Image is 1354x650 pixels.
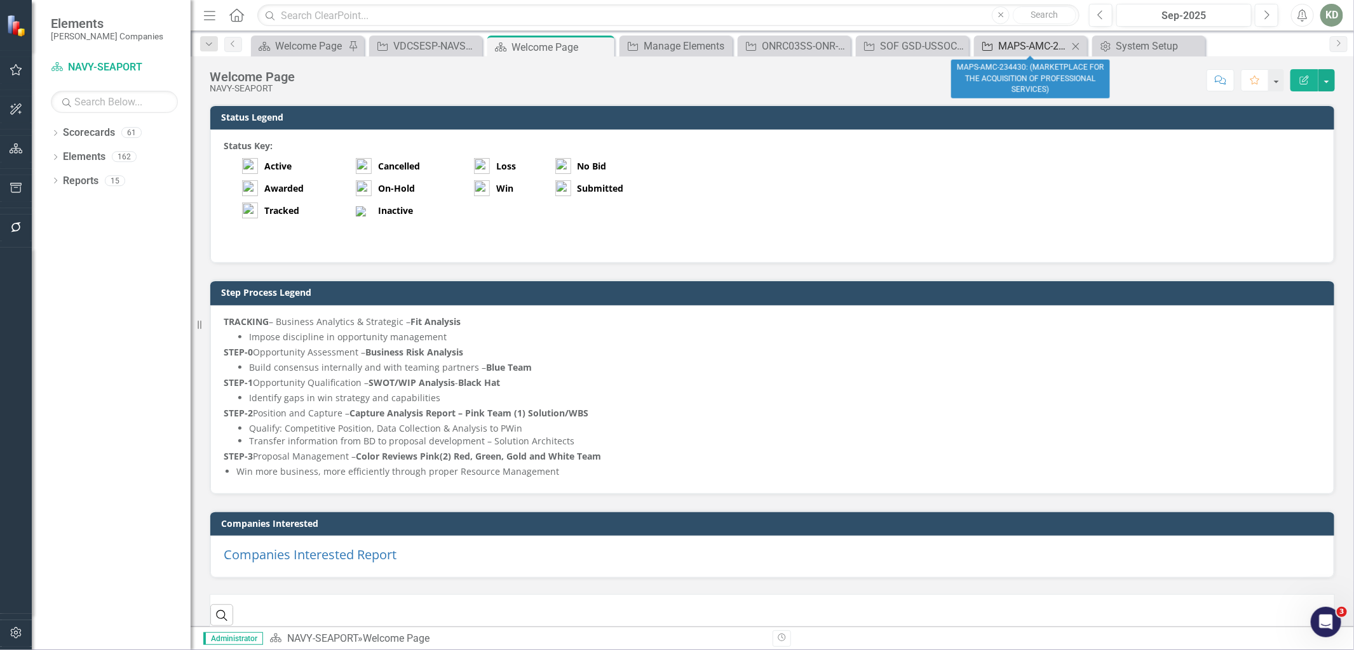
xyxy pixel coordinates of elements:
input: Search ClearPoint... [257,4,1080,27]
div: System Setup [1116,38,1202,54]
a: Scorecards [63,126,115,140]
h3: Step Process Legend [221,288,1328,297]
span: Active [264,160,292,172]
b: Blue Team [486,361,532,373]
p: Position and Capture – [224,404,1321,422]
div: Keywords by Traffic [140,75,214,83]
span: No Bid [578,160,607,172]
span: On-Hold [378,182,415,194]
div: MAPS-AMC-234430: (MARKETPLACE FOR THE ACQUISITION OF PROFESSIONAL SERVICES) [998,38,1068,54]
div: v 4.0.25 [36,20,62,30]
div: » [269,632,763,646]
a: NAVY-SEAPORT [51,60,178,75]
b: – Pink Team (1) Solution/WBS [458,407,588,419]
b: TRACKING [224,315,269,328]
span: Cancelled [378,160,420,172]
iframe: Intercom live chat [1311,607,1341,637]
button: KD [1320,4,1343,27]
p: Opportunity Qualification – - [224,374,1321,392]
p: Opportunity Assessment – [224,343,1321,361]
span: Administrator [203,632,263,645]
span: Awarded [264,182,304,194]
img: website_grey.svg [20,33,30,43]
h3: Status Legend [221,112,1328,122]
b: Pink(2) Red, Green, Gold and White Team [420,450,601,462]
div: 61 [121,128,142,138]
a: SOF GSD-USSOCOM-207172: (SOF GLOBAL SERVICES DELIVERY) [859,38,966,54]
img: Completed%20Green.png [242,180,258,196]
li: Impose discipline in opportunity management [249,331,1321,343]
div: Welcome Page [210,70,295,84]
span: Companies Interested Report [224,546,396,563]
li: Qualify: Competitive Position, Data Collection & Analysis to PWin [249,422,1321,435]
img: yellow%20square.png [356,206,366,216]
span: Tracked [264,204,299,216]
span: Search [1031,10,1059,20]
a: Companies Interested Report [224,550,396,562]
li: Transfer information from BD to proposal development – Solution Architects [249,435,1321,448]
div: ONRC03SS-ONR-SEAPORT-228457: (ONR CODE 03 SUPPORT SERVICES (SEAPORT NXG)) - January [762,38,848,54]
span: Loss [496,160,516,172]
a: Elements [63,150,105,164]
li: Build consensus internally and with teaming partners – [249,361,1321,374]
img: ClearPoint Strategy [6,15,29,37]
div: 162 [112,152,137,162]
b: SWOT/WIP Analysis [369,376,455,388]
div: Domain: [DOMAIN_NAME] [33,33,140,43]
a: MAPS-AMC-234430: (MARKETPLACE FOR THE ACQUISITION OF PROFESSIONAL SERVICES) [977,38,1068,54]
p: – Business Analytics & Strategic – [224,315,1321,331]
input: Search Below... [51,91,178,113]
div: Sep-2025 [1121,8,1247,23]
img: logo_orange.svg [20,20,30,30]
button: Search [1013,6,1076,24]
img: 1024px-Black_close_x.svg.png [555,158,571,174]
b: Color Reviews [356,450,417,462]
span: Elements [51,16,163,31]
b: Business Risk Analysis [365,346,463,358]
button: Sep-2025 [1116,4,1252,27]
div: Welcome Page [363,632,430,644]
div: SOF GSD-USSOCOM-207172: (SOF GLOBAL SERVICES DELIVERY) [880,38,966,54]
a: System Setup [1095,38,1202,54]
span: Submitted [578,182,624,194]
img: green%20ribbon.png [474,180,490,196]
a: ONRC03SS-ONR-SEAPORT-228457: (ONR CODE 03 SUPPORT SERVICES (SEAPORT NXG)) - January [741,38,848,54]
span: 3 [1337,607,1347,617]
span: Win [496,182,513,194]
div: Welcome Page [275,38,345,54]
b: STEP-0 [224,346,253,358]
div: NAVY-SEAPORT [210,84,295,93]
a: Welcome Page [254,38,345,54]
img: green%20dot.png [242,158,258,174]
b: Black Hat [458,376,500,388]
img: In%20Progress%20blue.png [555,180,571,196]
div: 15 [105,175,125,186]
small: [PERSON_NAME] Companies [51,31,163,41]
span: Status Key: [224,140,273,152]
img: Circle_Davys-Grey_Solid.svg.png [242,202,258,218]
a: NAVY-SEAPORT [287,632,358,644]
img: tab_domain_overview_orange.svg [34,74,44,84]
span: Inactive [378,204,413,216]
img: cancelled.png [356,158,372,174]
li: Identify gaps in win strategy and capabilities [249,392,1321,404]
img: tab_keywords_by_traffic_grey.svg [126,74,137,84]
a: Reports [63,174,98,189]
h3: Companies Interested [221,519,1328,528]
li: Win more business, more efficiently through proper Resource Management [236,465,1321,478]
b: Capture Analysis Report [349,407,456,419]
b: STEP-3 [224,450,253,462]
div: Welcome Page [511,39,611,55]
b: STEP-2 [224,407,253,419]
img: Red_X.svg.png [474,158,490,174]
div: Manage Elements [644,38,729,54]
b: Fit Analysis [410,315,461,328]
div: MAPS-AMC-234430: (MARKETPLACE FOR THE ACQUISITION OF PROFESSIONAL SERVICES) [951,60,1110,98]
a: VDCSESP-NAVSEA-SEAPORT-253057: V DEPT COMBAT SYSTEMS ENGINEERING STRATEGIC PLANNING (SEAPORT NXG) [372,38,479,54]
a: Manage Elements [623,38,729,54]
div: Domain Overview [48,75,114,83]
div: VDCSESP-NAVSEA-SEAPORT-253057: V DEPT COMBAT SYSTEMS ENGINEERING STRATEGIC PLANNING (SEAPORT NXG) [393,38,479,54]
img: New%20On%20Hold.png [356,180,372,196]
b: STEP-1 [224,376,253,388]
